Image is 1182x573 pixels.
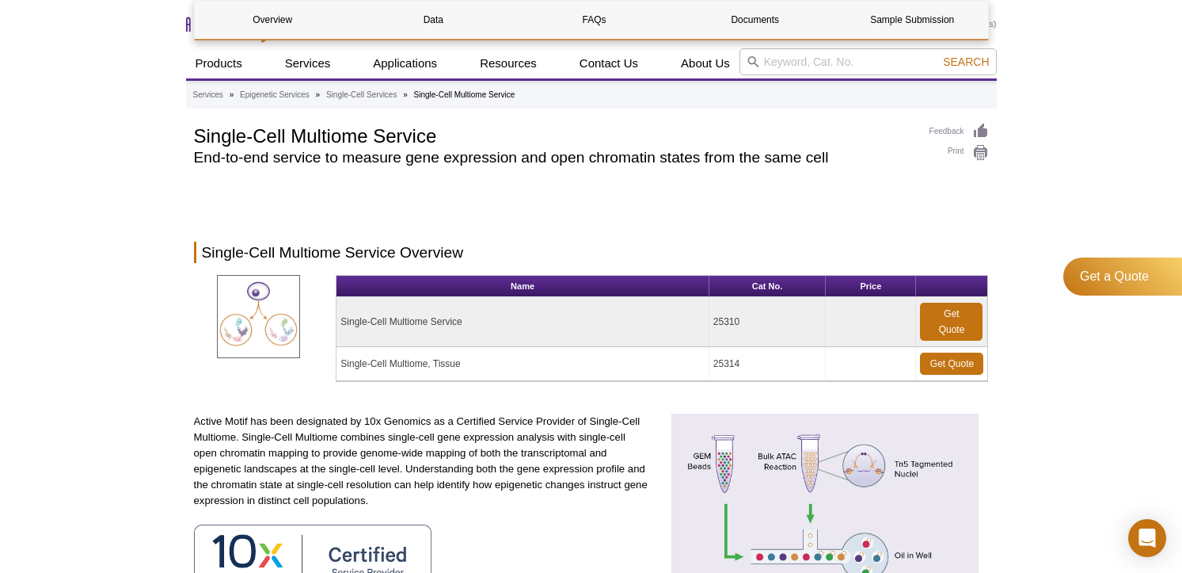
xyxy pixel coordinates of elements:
[336,347,709,381] td: Single-Cell Multiome, Tissue
[1063,258,1182,296] a: Get a Quote
[920,303,982,341] a: Get Quote
[470,48,546,78] a: Resources
[403,90,408,99] li: »
[516,1,672,39] a: FAQs
[739,48,997,75] input: Keyword, Cat. No.
[826,276,916,297] th: Price
[709,297,826,347] td: 25310
[194,151,914,165] h2: End-to-end service to measure gene expression and open chromatin states from the same cell​
[943,55,989,68] span: Search
[414,90,515,99] li: Single-Cell Multiome Service
[217,275,300,358] img: Single-Cell Multiome Service
[838,1,986,39] a: Sample Submission
[677,1,833,39] a: Documents
[194,242,989,263] h2: Single-Cell Multiome Service Overview
[336,297,709,347] td: Single-Cell Multiome Service
[186,48,252,78] a: Products
[929,144,989,162] a: Print
[938,55,994,69] button: Search
[920,353,983,375] a: Get Quote
[326,88,397,102] a: Single-Cell Services
[230,90,234,99] li: »
[195,1,351,39] a: Overview
[194,414,651,509] p: Active Motif has been designated by 10x Genomics as a Certified Service Provider of Single-Cell M...
[240,88,310,102] a: Epigenetic Services
[570,48,648,78] a: Contact Us
[929,123,989,140] a: Feedback
[355,1,511,39] a: Data
[316,90,321,99] li: »
[194,123,914,147] h1: Single-Cell Multiome Service
[276,48,340,78] a: Services
[671,48,739,78] a: About Us
[336,276,709,297] th: Name
[193,88,223,102] a: Services
[363,48,447,78] a: Applications
[709,276,826,297] th: Cat No.
[1128,519,1166,557] div: Open Intercom Messenger
[709,347,826,381] td: 25314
